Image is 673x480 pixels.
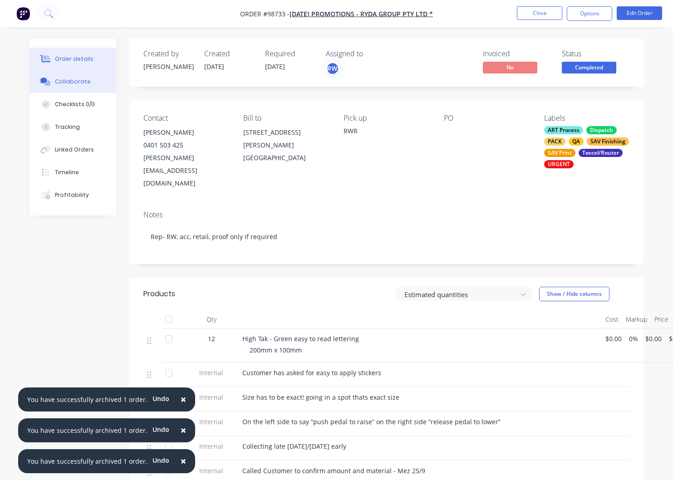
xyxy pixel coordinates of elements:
[188,368,235,377] span: Internal
[143,114,229,122] div: Contact
[326,49,417,58] div: Assigned to
[240,10,290,18] span: Order #98733 -
[242,334,359,343] span: High Tak - Green easy to read lettering
[243,152,329,164] div: [GEOGRAPHIC_DATA]
[55,168,79,176] div: Timeline
[544,149,575,157] div: SAV Print
[16,7,30,20] img: Factory
[605,334,622,343] span: $0.00
[617,6,662,20] button: Edit Order
[544,126,583,134] div: ART Process
[27,456,147,466] div: You have successfully archived 1 order.
[250,346,302,354] span: 200mm x 100mm
[586,126,617,134] div: Dispatch
[587,137,629,146] div: SAV Finishing
[265,49,315,58] div: Required
[242,417,501,426] span: On the left side to say “push pedal to raise” on the right side “release pedal to lower”
[143,49,193,58] div: Created by
[242,393,399,402] span: Size has to be exact! going in a spot thats exact size
[539,287,609,301] button: Show / Hide columns
[55,78,91,86] div: Collaborate
[544,137,565,146] div: PACK
[30,93,116,116] button: Checklists 0/0
[569,137,584,146] div: QA
[147,454,174,467] button: Undo
[567,6,612,21] button: Options
[184,310,239,328] div: Qty
[30,161,116,184] button: Timeline
[622,310,651,328] div: Markup
[172,451,195,472] button: Close
[27,426,147,435] div: You have successfully archived 1 order.
[143,126,229,139] div: [PERSON_NAME]
[27,395,147,404] div: You have successfully archived 1 order.
[544,114,630,122] div: Labels
[483,62,537,73] span: No
[30,138,116,161] button: Linked Orders
[208,334,215,343] span: 12
[30,184,116,206] button: Profitability
[181,455,186,467] span: ×
[30,48,116,70] button: Order details
[55,55,93,63] div: Order details
[204,49,254,58] div: Created
[517,6,562,20] button: Close
[143,211,630,219] div: Notes
[602,310,622,328] div: Cost
[55,100,95,108] div: Checklists 0/0
[562,62,616,75] button: Completed
[143,62,193,71] div: [PERSON_NAME]
[562,49,630,58] div: Status
[143,223,630,250] div: Rep- RW, acc, retail, proof only if required
[243,114,329,122] div: Bill to
[204,62,224,71] span: [DATE]
[143,152,229,190] div: [PERSON_NAME][EMAIL_ADDRESS][DOMAIN_NAME]
[55,123,80,131] div: Tracking
[544,160,574,168] div: URGENT
[579,149,623,157] div: Texcel/Router
[181,393,186,406] span: ×
[55,146,94,154] div: Linked Orders
[181,424,186,436] span: ×
[444,114,530,122] div: PO
[326,62,339,75] button: RW
[143,126,229,190] div: [PERSON_NAME]0401 503 425[PERSON_NAME][EMAIL_ADDRESS][DOMAIN_NAME]
[188,392,235,402] span: Internal
[242,466,425,475] span: Called Customer to confirm amount and material - Mez 25/9
[344,114,429,122] div: Pick up
[172,389,195,411] button: Close
[147,392,174,406] button: Undo
[290,10,433,18] a: [DATE] Promotions - Ryda Group Pty Ltd *
[188,417,235,426] span: Internal
[562,62,616,73] span: Completed
[243,126,329,164] div: [STREET_ADDRESS][PERSON_NAME][GEOGRAPHIC_DATA]
[242,442,346,451] span: Collecting late [DATE]/[DATE] early
[188,466,235,475] span: Internal
[243,126,329,152] div: [STREET_ADDRESS][PERSON_NAME]
[143,139,229,152] div: 0401 503 425
[242,368,381,377] span: Customer has asked for easy to apply stickers
[172,420,195,441] button: Close
[30,116,116,138] button: Tracking
[30,70,116,93] button: Collaborate
[344,126,429,136] div: RWR
[629,334,638,343] span: 0%
[55,191,89,199] div: Profitability
[651,310,672,328] div: Price
[645,334,662,343] span: $0.00
[188,441,235,451] span: Internal
[265,62,285,71] span: [DATE]
[147,423,174,436] button: Undo
[143,289,175,299] div: Products
[483,49,551,58] div: Invoiced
